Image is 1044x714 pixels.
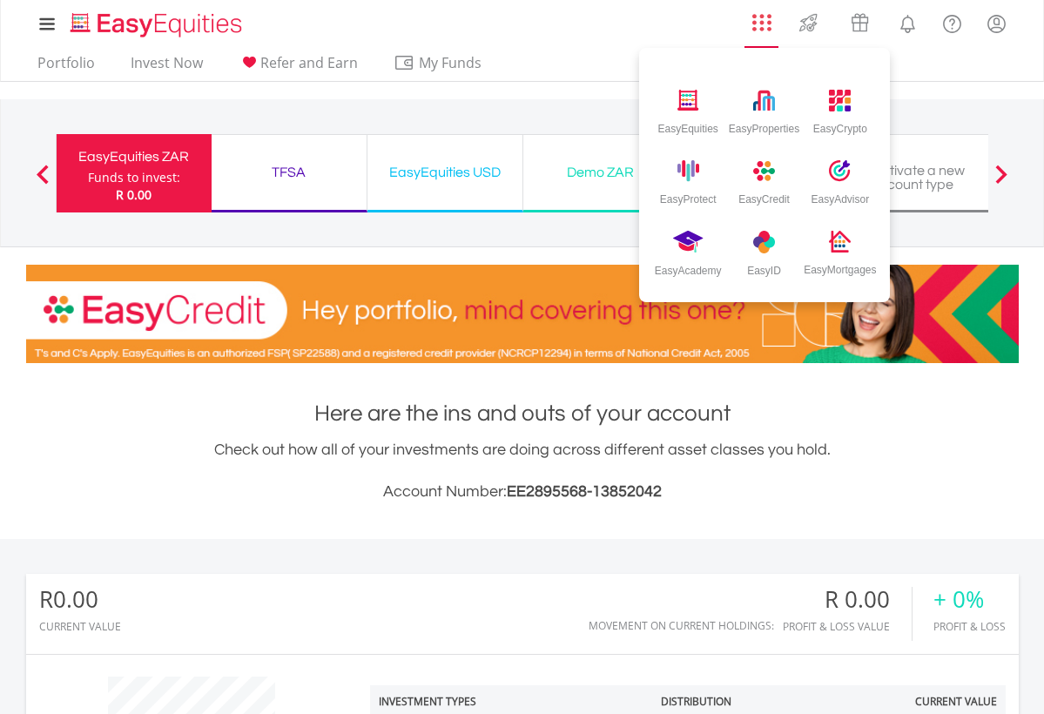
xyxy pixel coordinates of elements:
div: TFSA [222,160,356,185]
div: EasyAdvisor [811,186,869,205]
div: Profit & Loss Value [783,621,912,632]
div: EasyCredit [738,186,790,205]
img: vouchers-v2.svg [845,9,874,37]
div: Funds to invest: [88,169,180,186]
img: easy-academy-icon [753,231,775,253]
div: EasyMortgages [804,257,876,276]
img: EasyCredit Promotion Banner [26,265,1019,363]
a: Portfolio [30,54,102,81]
div: EasyProtect [660,186,717,205]
div: R 0.00 [783,587,912,612]
div: EasyEquities USD [378,160,512,185]
a: Vouchers [834,4,886,37]
div: Distribution [661,694,731,709]
span: Refer and Earn [260,53,358,72]
a: Notifications [886,4,930,39]
h3: Account Number: [26,480,1019,504]
a: My Profile [974,4,1019,43]
img: EasyEquities_Logo.png [67,10,249,39]
a: Home page [64,4,249,39]
div: EasyID [747,258,781,277]
img: easy-mortgages-icon [829,231,851,253]
div: Check out how all of your investments are doing across different asset classes you hold. [26,438,1019,504]
div: R0.00 [39,587,121,612]
div: EasyProperties [729,116,799,135]
img: grid-menu-icon.svg [752,13,771,32]
a: Refer and Earn [232,54,365,81]
h1: Here are the ins and outs of your account [26,398,1019,429]
a: AppsGrid [741,4,783,32]
img: easy-id-icon [673,231,704,253]
div: Profit & Loss [933,621,1006,632]
a: FAQ's and Support [930,4,974,39]
a: Invest Now [124,54,210,81]
div: Movement on Current Holdings: [589,620,774,631]
span: My Funds [394,51,508,74]
div: + 0% [933,587,1006,612]
img: easy-advisor-icon [829,160,851,182]
div: EasyCrypto [813,116,867,135]
div: EasyAcademy [655,258,722,277]
img: thrive-v2.svg [794,9,823,37]
div: EasyEquities ZAR [67,145,201,169]
div: CURRENT VALUE [39,621,121,632]
span: EE2895568-13852042 [507,483,662,500]
span: R 0.00 [116,186,152,203]
img: easy-credit-icon [753,160,775,182]
div: Demo ZAR [534,160,668,185]
div: Activate a new account type [845,163,980,192]
div: EasyEquities [657,115,717,135]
